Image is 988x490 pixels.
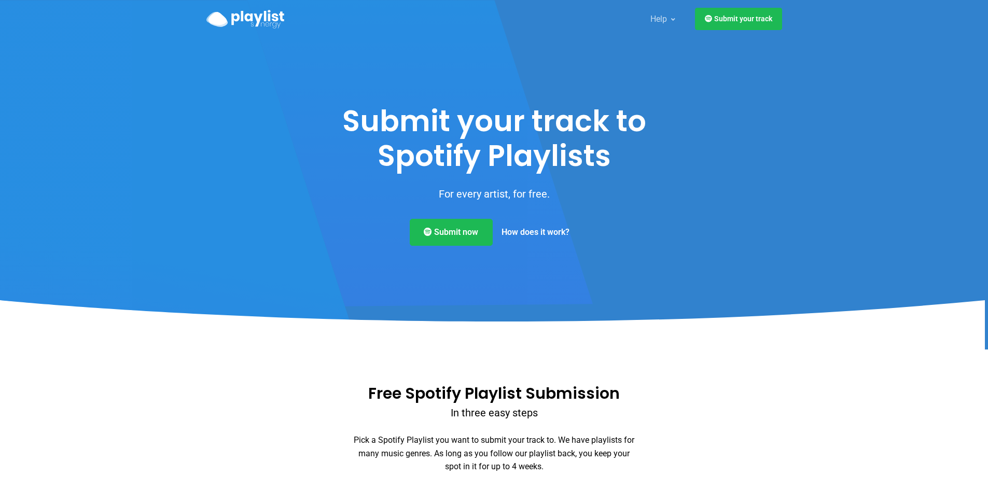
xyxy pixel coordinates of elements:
a: How does it work? [493,219,578,246]
p: In three easy steps [350,404,638,421]
img: Playlist Synergy Logo [206,10,284,29]
h1: Submit your track to Spotify Playlists [322,104,667,173]
h2: Free Spotify Playlist Submission [350,383,638,404]
a: Submit your track [695,8,782,30]
a: Submit now [410,219,493,246]
a: Playlist Synergy [206,7,284,31]
p: Pick a Spotify Playlist you want to submit your track to. We have playlists for many music genres... [350,433,638,473]
p: For every artist, for free. [322,186,667,202]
